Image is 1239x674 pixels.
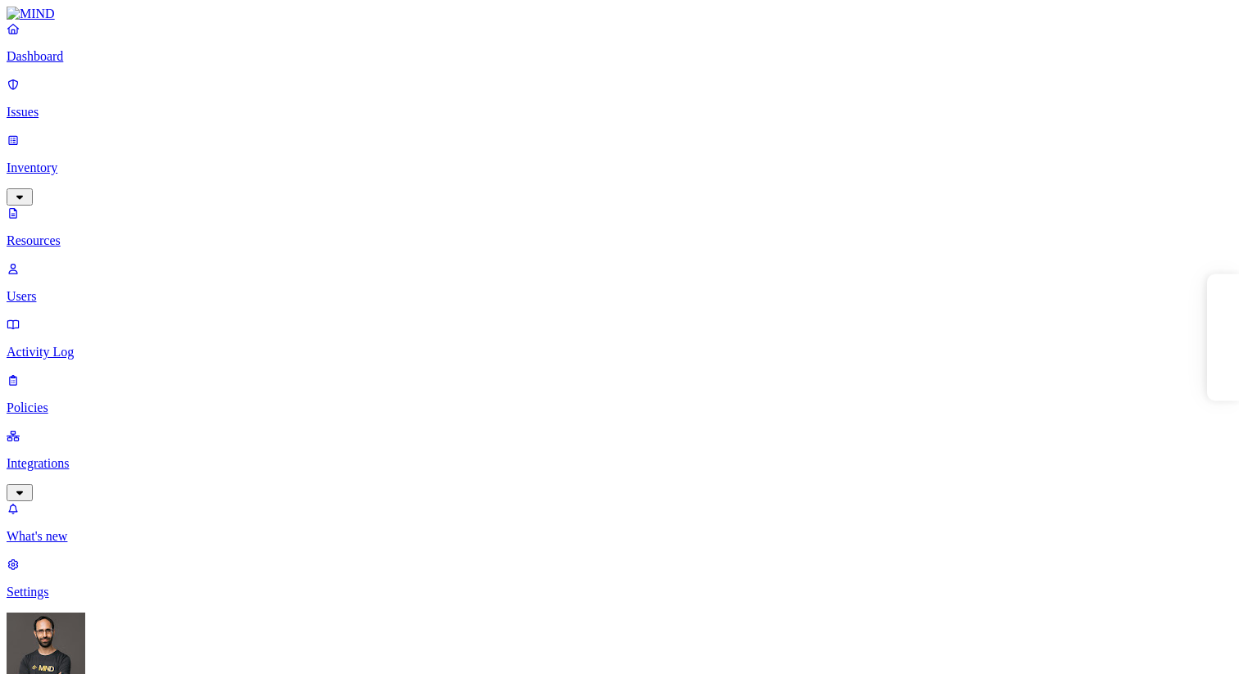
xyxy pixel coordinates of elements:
p: Users [7,289,1232,304]
img: MIND [7,7,55,21]
p: What's new [7,529,1232,544]
p: Integrations [7,456,1232,471]
a: Issues [7,77,1232,120]
p: Dashboard [7,49,1232,64]
a: Users [7,261,1232,304]
a: Activity Log [7,317,1232,360]
p: Resources [7,233,1232,248]
a: MIND [7,7,1232,21]
a: Integrations [7,428,1232,499]
a: Settings [7,557,1232,599]
p: Settings [7,585,1232,599]
a: Resources [7,206,1232,248]
p: Inventory [7,161,1232,175]
a: What's new [7,501,1232,544]
a: Inventory [7,133,1232,203]
a: Dashboard [7,21,1232,64]
p: Activity Log [7,345,1232,360]
p: Policies [7,400,1232,415]
a: Policies [7,373,1232,415]
p: Issues [7,105,1232,120]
